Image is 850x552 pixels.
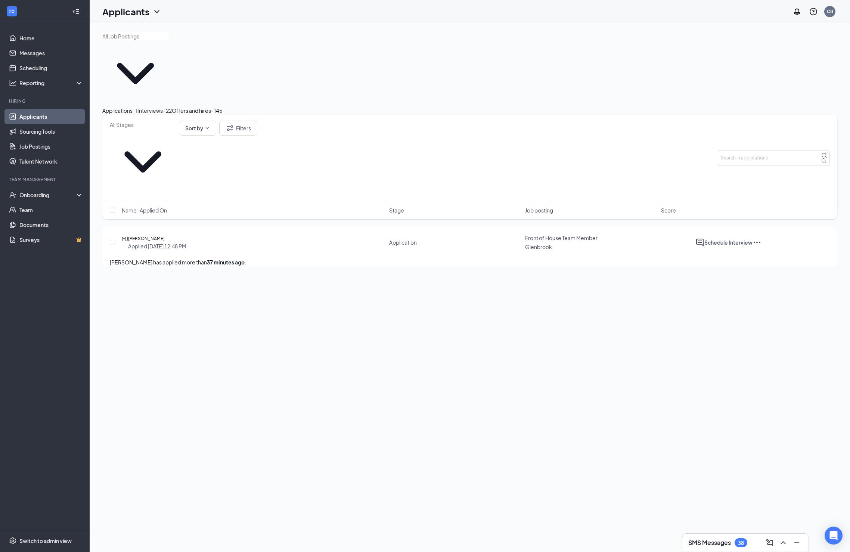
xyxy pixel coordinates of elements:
[102,106,137,115] div: Applications · 1
[718,151,830,165] input: Search in applications
[19,79,84,87] div: Reporting
[19,191,77,199] div: Onboarding
[19,202,83,217] a: Team
[110,129,176,195] svg: ChevronDown
[825,527,843,545] div: Open Intercom Messenger
[205,125,210,131] svg: ChevronDown
[9,537,16,545] svg: Settings
[765,538,774,547] svg: ComposeMessage
[152,7,161,16] svg: ChevronDown
[179,121,216,136] button: Sort byChevronDown
[777,537,789,549] button: ChevronUp
[207,259,245,266] b: 37 minutes ago
[122,207,167,214] span: Name · Applied On
[738,540,744,546] div: 38
[792,538,801,547] svg: Minimize
[9,79,16,87] svg: Analysis
[9,191,16,199] svg: UserCheck
[827,8,833,15] div: CB
[110,258,830,266] p: [PERSON_NAME] has applied more than .
[764,537,776,549] button: ComposeMessage
[19,61,83,75] a: Scheduling
[102,40,168,106] svg: ChevronDown
[525,244,552,250] span: Glenbrook
[525,235,598,241] span: Front of House Team Member
[19,154,83,169] a: Talent Network
[792,7,801,16] svg: Notifications
[8,7,16,15] svg: WorkstreamLogo
[102,32,168,40] input: All Job Postings
[137,106,172,115] div: Interviews · 22
[809,7,818,16] svg: QuestionInfo
[19,139,83,154] a: Job Postings
[72,8,80,15] svg: Collapse
[389,239,417,246] div: Application
[110,121,176,129] input: All Stages
[9,98,82,104] div: Hiring
[128,242,186,250] div: Applied [DATE] 12:48 PM
[695,238,704,247] svg: ActiveChat
[19,217,83,232] a: Documents
[172,106,223,115] div: Offers and hires · 145
[19,537,72,545] div: Switch to admin view
[122,235,128,242] div: MJ
[219,121,257,136] button: Filter Filters
[791,537,803,549] button: Minimize
[19,124,83,139] a: Sourcing Tools
[226,124,235,133] svg: Filter
[19,109,83,124] a: Applicants
[128,235,165,242] h5: [PERSON_NAME]
[102,5,149,18] h1: Applicants
[704,238,753,247] button: Schedule Interview
[661,207,676,214] span: Score
[19,232,83,247] a: SurveysCrown
[9,176,82,183] div: Team Management
[688,539,731,547] h3: SMS Messages
[525,207,553,214] span: Job posting
[389,207,404,214] span: Stage
[19,31,83,46] a: Home
[19,46,83,61] a: Messages
[753,238,761,247] svg: Ellipses
[821,152,827,158] svg: MagnifyingGlass
[779,538,788,547] svg: ChevronUp
[185,125,203,131] span: Sort by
